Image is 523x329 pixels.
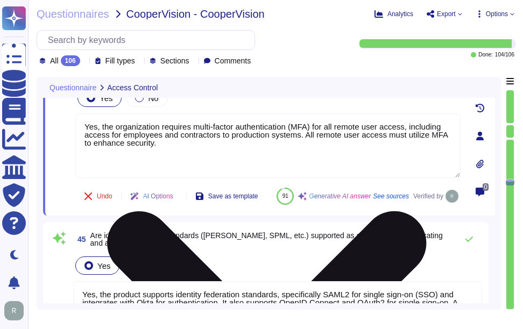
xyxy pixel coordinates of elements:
span: Questionnaires [37,9,109,19]
span: 104 / 106 [495,52,514,58]
span: Analytics [387,11,413,17]
button: user [2,299,31,323]
button: Analytics [374,10,413,18]
span: 0 [483,183,489,191]
span: Comments [215,57,251,65]
input: Search by keywords [43,31,255,49]
span: Questionnaire [50,84,96,91]
img: user [446,190,458,203]
div: 106 [61,55,80,66]
span: CooperVision - CooperVision [126,9,265,19]
span: 45 [73,235,86,243]
span: 91 [282,193,288,199]
span: Sections [160,57,189,65]
textarea: Yes, the organization requires multi-factor authentication (MFA) for all remote user access, incl... [75,113,461,178]
img: user [4,301,24,320]
span: Yes [100,94,112,103]
span: Done: [478,52,493,58]
span: No [148,94,158,103]
span: All [50,57,59,65]
textarea: Yes, the product supports identity federation standards, specifically SAML2 for single sign-on (S... [73,281,482,323]
span: Fill types [105,57,135,65]
span: Options [486,11,508,17]
span: Access Control [107,84,158,91]
span: Export [437,11,456,17]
